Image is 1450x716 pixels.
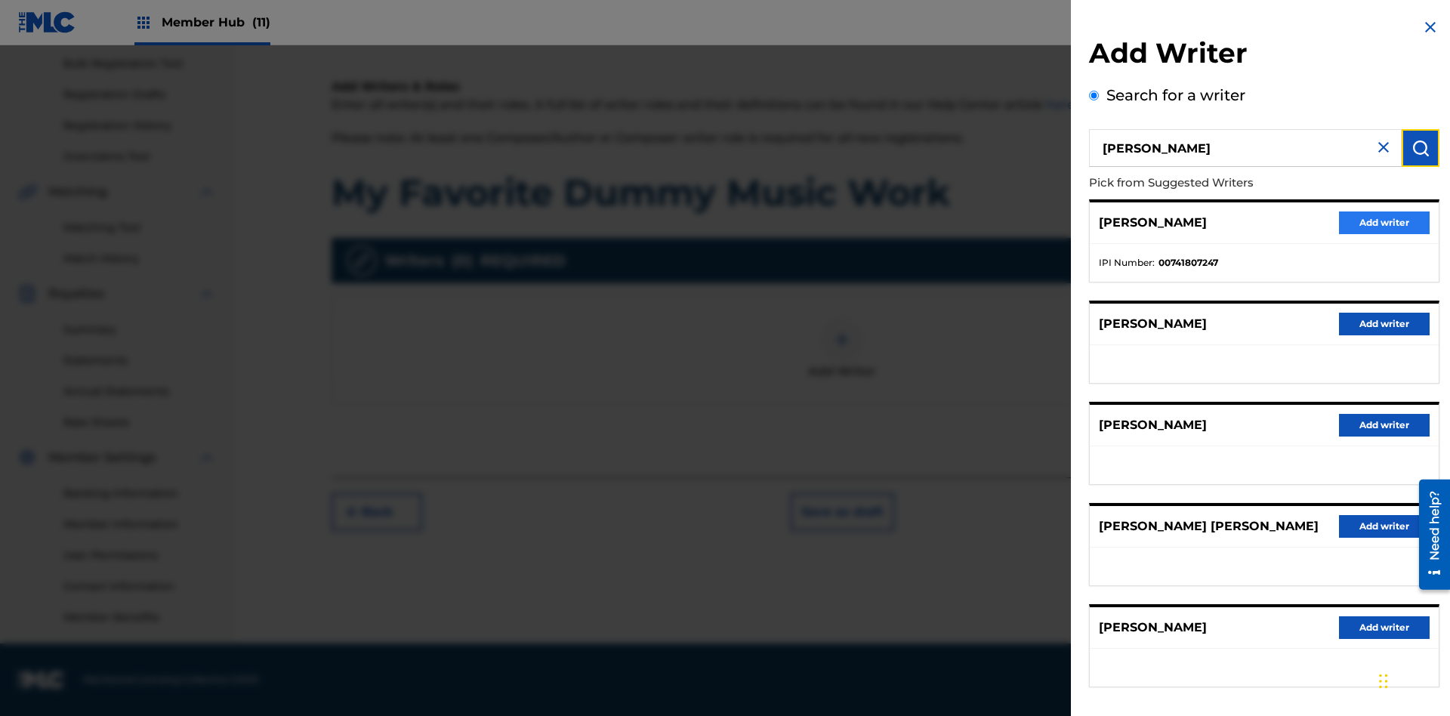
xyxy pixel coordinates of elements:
[1339,313,1430,335] button: Add writer
[1379,659,1388,704] div: Drag
[1158,256,1218,270] strong: 00741807247
[1089,167,1353,199] p: Pick from Suggested Writers
[1374,138,1393,156] img: close
[252,15,270,29] span: (11)
[1411,139,1430,157] img: Search Works
[1339,414,1430,437] button: Add writer
[1408,474,1450,597] iframe: Resource Center
[1099,214,1207,232] p: [PERSON_NAME]
[1339,616,1430,639] button: Add writer
[134,14,153,32] img: Top Rightsholders
[1339,515,1430,538] button: Add writer
[1106,86,1245,104] label: Search for a writer
[1374,643,1450,716] iframe: Chat Widget
[1099,416,1207,434] p: [PERSON_NAME]
[162,14,270,31] span: Member Hub
[1099,517,1319,535] p: [PERSON_NAME] [PERSON_NAME]
[1099,619,1207,637] p: [PERSON_NAME]
[1089,129,1402,167] input: Search writer's name or IPI Number
[1099,256,1155,270] span: IPI Number :
[1099,315,1207,333] p: [PERSON_NAME]
[1089,36,1439,75] h2: Add Writer
[18,11,76,33] img: MLC Logo
[1339,211,1430,234] button: Add writer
